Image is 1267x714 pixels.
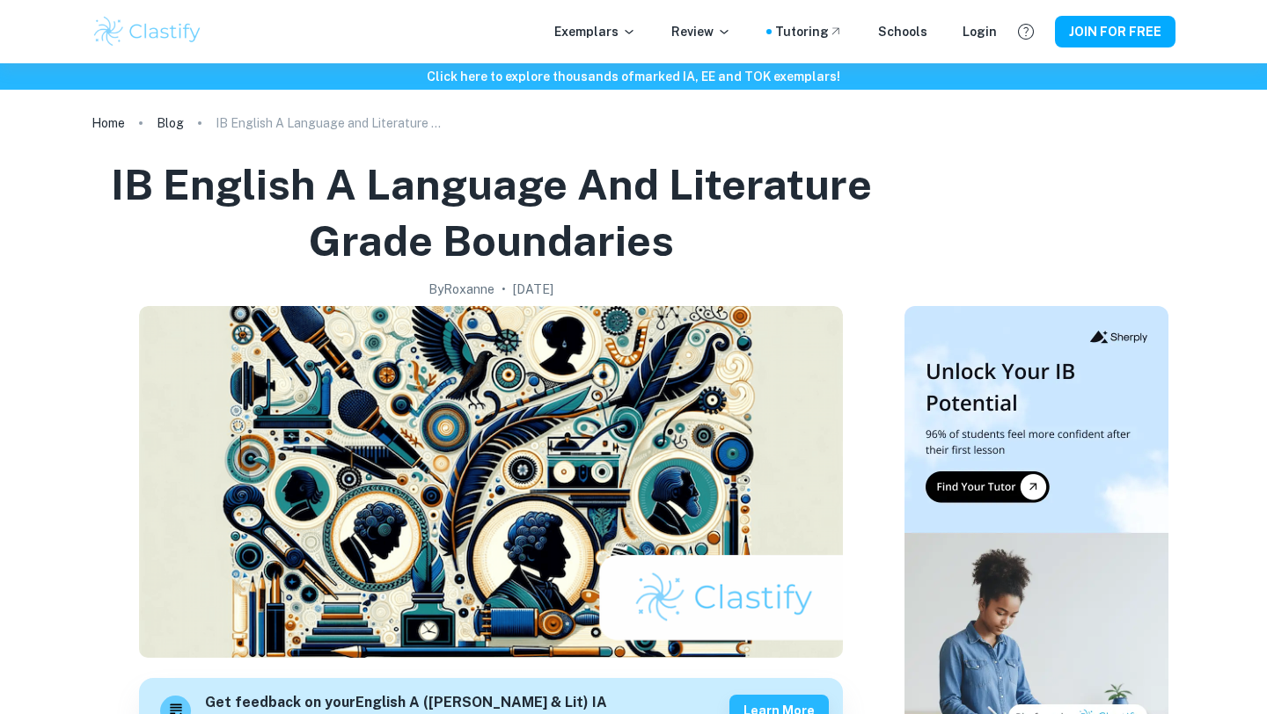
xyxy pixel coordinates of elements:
[205,692,607,714] h6: Get feedback on your English A ([PERSON_NAME] & Lit) IA
[216,113,444,133] p: IB English A Language and Literature Grade Boundaries
[775,22,843,41] a: Tutoring
[1011,17,1041,47] button: Help and Feedback
[502,280,506,299] p: •
[963,22,997,41] a: Login
[139,306,843,658] img: IB English A Language and Literature Grade Boundaries cover image
[1055,16,1175,47] button: JOIN FOR FREE
[671,22,731,41] p: Review
[157,111,184,135] a: Blog
[92,111,125,135] a: Home
[554,22,636,41] p: Exemplars
[513,280,553,299] h2: [DATE]
[99,157,883,269] h1: IB English A Language and Literature Grade Boundaries
[428,280,494,299] h2: By Roxanne
[4,67,1263,86] h6: Click here to explore thousands of marked IA, EE and TOK exemplars !
[92,14,203,49] img: Clastify logo
[878,22,927,41] a: Schools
